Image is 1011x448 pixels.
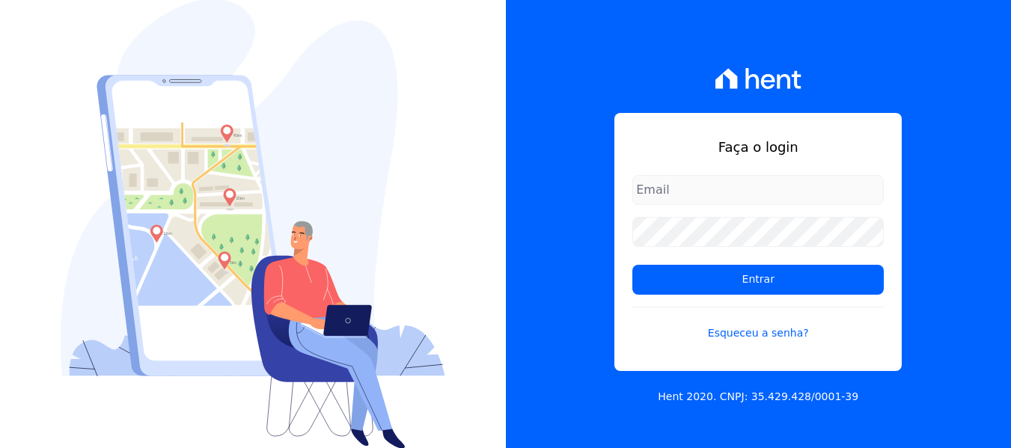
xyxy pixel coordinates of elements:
h1: Faça o login [632,137,884,157]
a: Esqueceu a senha? [632,307,884,341]
input: Entrar [632,265,884,295]
input: Email [632,175,884,205]
p: Hent 2020. CNPJ: 35.429.428/0001-39 [658,389,858,405]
